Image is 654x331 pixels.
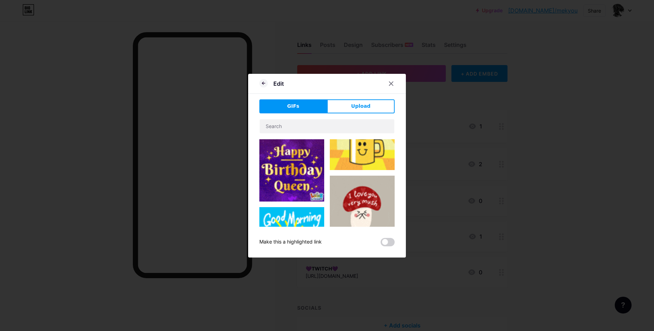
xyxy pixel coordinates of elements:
[259,207,324,272] img: Gihpy
[259,137,324,202] img: Gihpy
[259,99,327,113] button: GIFs
[273,79,284,88] div: Edit
[327,99,395,113] button: Upload
[330,176,395,240] img: Gihpy
[351,103,370,110] span: Upload
[287,103,299,110] span: GIFs
[259,238,322,246] div: Make this a highlighted link
[260,119,394,133] input: Search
